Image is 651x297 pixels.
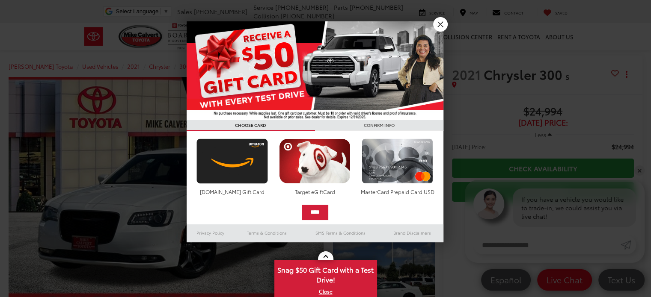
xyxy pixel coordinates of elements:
[187,228,235,238] a: Privacy Policy
[194,188,270,195] div: [DOMAIN_NAME] Gift Card
[275,261,376,287] span: Snag $50 Gift Card with a Test Drive!
[234,228,300,238] a: Terms & Conditions
[360,138,435,184] img: mastercard.png
[381,228,443,238] a: Brand Disclaimers
[315,120,443,131] h3: CONFIRM INFO
[360,188,435,195] div: MasterCard Prepaid Card USD
[277,138,353,184] img: targetcard.png
[187,21,443,120] img: 55838_top_625864.jpg
[300,228,381,238] a: SMS Terms & Conditions
[187,120,315,131] h3: CHOOSE CARD
[277,188,353,195] div: Target eGiftCard
[194,138,270,184] img: amazoncard.png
